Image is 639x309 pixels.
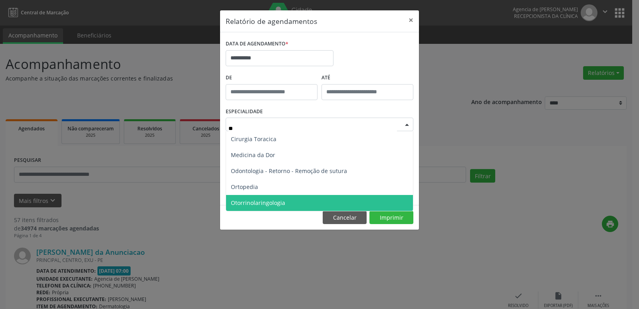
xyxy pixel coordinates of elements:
[369,211,413,224] button: Imprimir
[231,151,275,159] span: Medicina da Dor
[323,211,367,224] button: Cancelar
[226,38,288,50] label: DATA DE AGENDAMENTO
[231,183,258,191] span: Ortopedia
[403,10,419,30] button: Close
[226,72,318,84] label: De
[231,135,276,143] span: Cirurgia Toracica
[226,16,317,26] h5: Relatório de agendamentos
[231,167,347,175] span: Odontologia - Retorno - Remoção de sutura
[226,106,263,118] label: ESPECIALIDADE
[321,72,413,84] label: ATÉ
[231,199,285,207] span: Otorrinolaringologia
